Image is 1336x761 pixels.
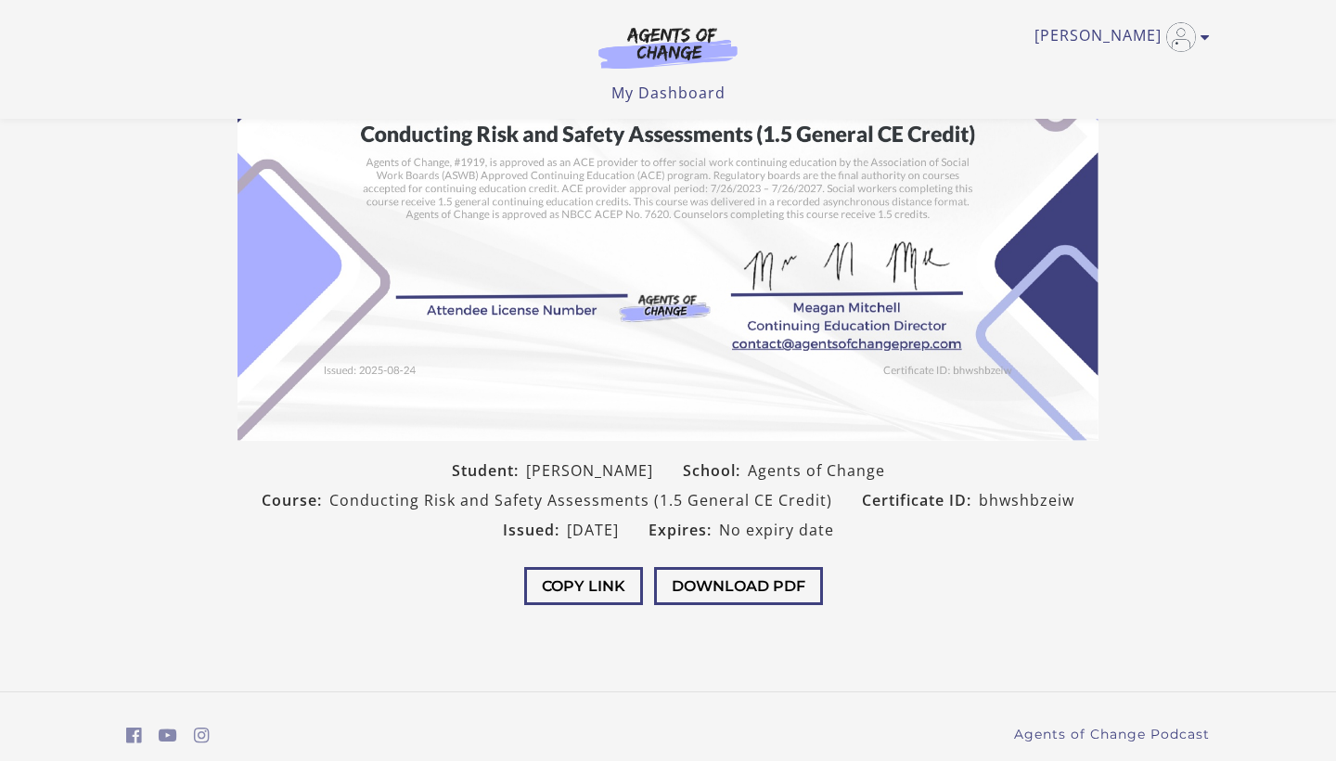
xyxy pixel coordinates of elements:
[611,83,726,103] a: My Dashboard
[683,459,748,482] span: School:
[979,489,1074,511] span: bhwshbzeiw
[503,519,567,541] span: Issued:
[719,519,834,541] span: No expiry date
[262,489,329,511] span: Course:
[329,489,832,511] span: Conducting Risk and Safety Assessments (1.5 General CE Credit)
[1034,22,1201,52] a: Toggle menu
[862,489,979,511] span: Certificate ID:
[126,722,142,749] a: https://www.facebook.com/groups/aswbtestprep (Open in a new window)
[526,459,653,482] span: [PERSON_NAME]
[567,519,619,541] span: [DATE]
[159,727,177,744] i: https://www.youtube.com/c/AgentsofChangeTestPrepbyMeaganMitchell (Open in a new window)
[649,519,719,541] span: Expires:
[452,459,526,482] span: Student:
[194,727,210,744] i: https://www.instagram.com/agentsofchangeprep/ (Open in a new window)
[159,722,177,749] a: https://www.youtube.com/c/AgentsofChangeTestPrepbyMeaganMitchell (Open in a new window)
[748,459,885,482] span: Agents of Change
[126,727,142,744] i: https://www.facebook.com/groups/aswbtestprep (Open in a new window)
[579,26,757,69] img: Agents of Change Logo
[194,722,210,749] a: https://www.instagram.com/agentsofchangeprep/ (Open in a new window)
[654,567,823,605] button: Download PDF
[524,567,643,605] button: Copy Link
[1014,725,1210,744] a: Agents of Change Podcast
